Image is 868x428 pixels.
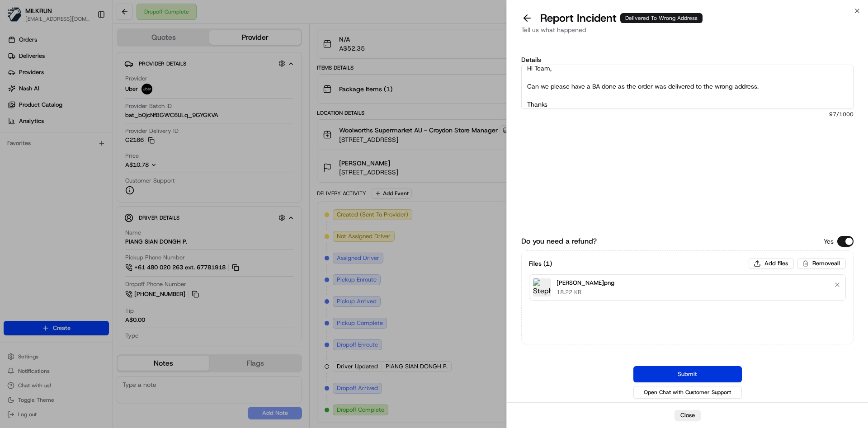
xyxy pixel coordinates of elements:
p: [PERSON_NAME]png [557,278,614,287]
label: Do you need a refund? [521,236,597,247]
p: Report Incident [540,11,703,25]
button: Add files [749,258,794,269]
img: Stephanie W.png [533,278,551,296]
h3: Files ( 1 ) [529,259,552,268]
div: Tell us what happened [521,25,854,40]
button: Remove file [831,278,844,291]
button: Removeall [797,258,846,269]
button: Close [675,410,701,421]
span: 97 /1000 [521,111,854,118]
textarea: Hi Team, Can we please have a BA done as the order was delivered to the wrong address. Thanks [521,65,854,109]
div: Delivered To Wrong Address [620,13,703,23]
label: Details [521,56,854,63]
button: Submit [633,366,742,382]
button: Open Chat with Customer Support [633,386,742,399]
p: 18.22 KB [557,288,614,296]
p: Yes [824,237,834,246]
